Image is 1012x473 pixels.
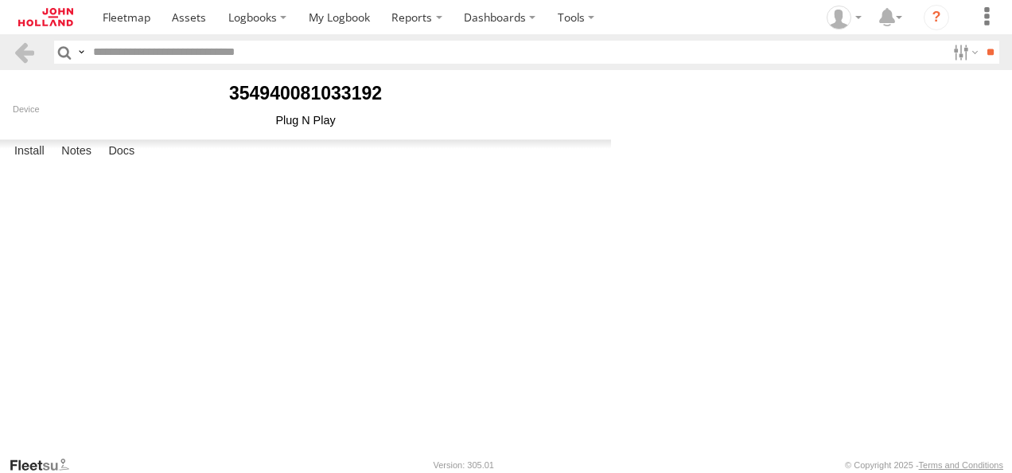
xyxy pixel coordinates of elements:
[845,460,1003,470] div: © Copyright 2025 -
[18,8,73,26] img: jhg-logo.svg
[53,140,99,162] label: Notes
[924,5,949,30] i: ?
[13,104,598,114] div: Device
[821,6,867,29] div: Adam Dippie
[13,41,36,64] a: Back to previous Page
[4,4,88,30] a: Return to Dashboard
[9,457,82,473] a: Visit our Website
[75,41,88,64] label: Search Query
[6,140,53,162] label: Install
[919,460,1003,470] a: Terms and Conditions
[229,83,382,104] b: 354940081033192
[13,114,598,127] div: Plug N Play
[100,140,142,162] label: Docs
[434,460,494,470] div: Version: 305.01
[947,41,981,64] label: Search Filter Options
